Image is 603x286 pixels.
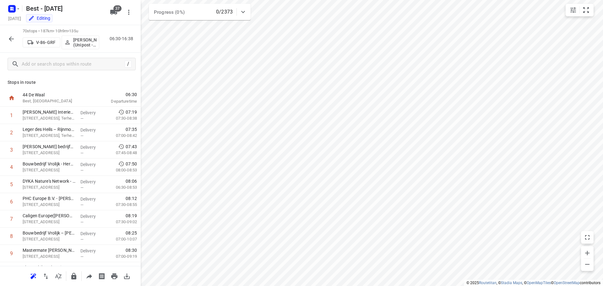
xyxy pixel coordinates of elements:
p: 44 De Waal [23,92,88,98]
span: Share route [83,273,95,279]
div: / [125,61,132,67]
p: Nieuwe Bredase Baan 24, Breda [23,150,75,156]
p: 07:30-08:55 [106,202,137,208]
button: More [122,6,135,19]
span: 08:25 [126,230,137,236]
p: Delivery [80,196,104,202]
a: OpenStreetMap [554,281,580,285]
p: Caligen Europe(Annemarie de Ruiter) [23,213,75,219]
p: Delivery [80,144,104,150]
span: 135u [69,29,78,33]
p: Bredaseweg 12B, Terheijden [23,132,75,139]
span: 07:19 [126,109,137,115]
span: 08:30 [126,247,137,253]
h5: Best - [DATE] [24,3,105,13]
div: 1 [10,112,13,118]
p: 0/2373 [216,8,233,16]
p: [STREET_ADDRESS] [23,253,75,260]
div: Progress (0%)0/2373 [149,4,251,20]
div: small contained button group [566,4,594,16]
p: Delivery [80,248,104,254]
div: 9 [10,251,13,256]
p: 70 stops • 187km • 10h9m [23,28,99,34]
p: Mohamed Alzeadi (Unipost - Best - ZZP) [73,37,96,47]
span: — [80,116,84,121]
p: [STREET_ADDRESS] [23,236,75,242]
button: [PERSON_NAME] (Unipost - Best - ZZP) [62,35,99,49]
span: • [68,29,69,33]
p: Visker Interieurbouw bv(Marina Meijler) [23,109,75,115]
p: Delivery [80,265,104,271]
div: 6 [10,199,13,205]
a: OpenMapTiles [527,281,551,285]
span: — [80,133,84,138]
button: Map settings [567,4,579,16]
span: — [80,220,84,224]
p: 08:00-08:53 [106,167,137,173]
p: 07:00-09:19 [106,253,137,260]
p: [STREET_ADDRESS] [23,219,75,225]
span: Sort by time window [52,273,65,279]
p: DYKA Nature's Network - Breda(Erna van der Zanden ) [23,178,75,184]
span: 08:12 [126,195,137,202]
p: Bouwbedrijf Vrolijk - Hercull Breda([PERSON_NAME]) [23,161,75,167]
span: 08:36 [126,264,137,271]
h5: [DATE] [6,15,24,22]
div: 8 [10,233,13,239]
div: Editing [28,15,50,21]
span: — [80,254,84,259]
p: Delivery [80,161,104,168]
div: 3 [10,147,13,153]
div: 4 [10,164,13,170]
p: Delivery [80,127,104,133]
button: Lock route [68,270,80,283]
button: 37 [107,6,120,19]
p: 07:30-09:02 [106,219,137,225]
p: 07:00-08:42 [106,132,137,139]
p: [STREET_ADDRESS] [23,167,75,173]
input: Add or search stops within route [22,59,125,69]
p: [STREET_ADDRESS], Terheijden [23,115,75,121]
span: Download route [121,273,133,279]
div: 5 [10,181,13,187]
p: PHC Europe B.V. - Etten Leur(Annemarie de Nijs) [23,195,75,202]
svg: Early [118,143,124,150]
p: Mastermate Breda(Jennifer Cornelder) [23,247,75,253]
p: Delivery [80,230,104,237]
span: 08:06 [126,178,137,184]
button: Fit zoom [580,4,592,16]
div: 7 [10,216,13,222]
button: V-86-GRF [23,37,60,47]
p: V-86-GRF [36,40,56,45]
div: 2 [10,130,13,136]
span: — [80,237,84,242]
p: Delivery [80,110,104,116]
span: — [80,202,84,207]
p: 07:00-10:07 [106,236,137,242]
p: Best, [GEOGRAPHIC_DATA] [23,98,88,104]
p: Delivery [80,213,104,219]
span: 08:19 [126,213,137,219]
p: Delivery [80,179,104,185]
p: [STREET_ADDRESS] [23,184,75,191]
span: Reoptimize route [27,273,40,279]
span: — [80,168,84,173]
p: Thieu van Dorst bedrijfswagens bv(Hans Sprenkels) [23,143,75,150]
span: — [80,185,84,190]
li: © 2025 , © , © © contributors [466,281,600,285]
svg: Early [118,109,124,115]
span: 07:43 [126,143,137,150]
p: Leger des Heils – Rijnmond ZuidWest - H&H - Locatie Terheijden(Esmeralda, Willemieke en Sophie) [23,126,75,132]
span: 07:50 [126,161,137,167]
span: Reverse route [40,273,52,279]
p: 07:45-08:48 [106,150,137,156]
a: Stadia Maps [501,281,522,285]
p: Departure time [95,98,137,105]
p: 06:30-16:38 [110,35,136,42]
p: [STREET_ADDRESS] [23,202,75,208]
span: 06:30 [95,91,137,98]
p: Stops in route [8,79,133,86]
span: Print shipping labels [95,273,108,279]
span: Print route [108,273,121,279]
svg: Early [118,161,124,167]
